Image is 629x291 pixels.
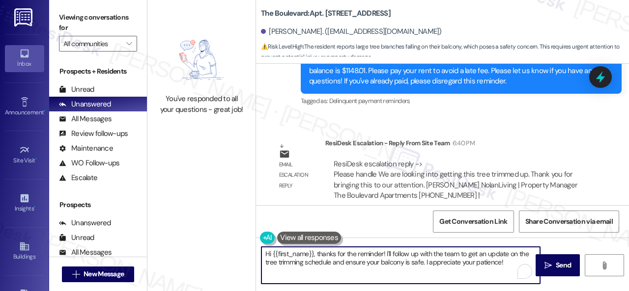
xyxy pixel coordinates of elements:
a: Insights • [5,190,44,216]
div: Unread [59,233,94,243]
span: : The resident reports large tree branches falling on their balcony, which poses a safety concern... [261,42,629,63]
button: Send [536,254,580,276]
div: Prospects [49,200,147,210]
div: ResiDesk Escalation - Reply From Site Team [325,138,592,152]
div: [PERSON_NAME]. ([EMAIL_ADDRESS][DOMAIN_NAME]) [261,26,442,37]
div: Escalate [59,173,97,183]
div: WO Follow-ups [59,158,119,168]
span: Send [556,260,571,270]
textarea: To enrich screen reader interactions, please activate Accessibility in Grammarly extension settings [261,247,540,284]
div: All Messages [59,247,112,258]
i:  [544,262,552,269]
span: Get Conversation Link [439,216,507,227]
i:  [600,262,608,269]
input: All communities [63,36,121,52]
a: Inbox [5,45,44,72]
div: Prospects + Residents [49,66,147,77]
div: Tagged as: [301,94,622,108]
div: Email escalation reply [279,159,317,191]
div: You've responded to all your questions - great job! [158,94,245,115]
span: New Message [84,269,124,279]
div: Unanswered [59,218,111,228]
button: Get Conversation Link [433,211,514,233]
span: Share Conversation via email [525,216,613,227]
div: Unanswered [59,99,111,109]
div: Review follow-ups [59,129,128,139]
button: New Message [62,266,135,282]
a: Site Visit • [5,142,44,168]
strong: ⚠️ Risk Level: High [261,43,303,51]
img: ResiDesk Logo [14,8,34,26]
span: • [35,156,37,162]
span: • [44,107,45,114]
div: All Messages [59,114,112,124]
div: Hi [PERSON_NAME], how are you? A friendly reminder that your rent is due and your current balance... [309,55,606,86]
div: ResiDesk escalation reply -> Please handle We are looking into getting this tree trimmed up. Than... [334,159,577,200]
b: The Boulevard: Apt. [STREET_ADDRESS] [261,8,391,19]
div: Unread [59,84,94,95]
div: 6:40 PM [450,138,475,148]
i:  [72,270,80,278]
button: Share Conversation via email [519,211,619,233]
div: Maintenance [59,143,113,154]
span: Delinquent payment reminders [329,97,410,105]
img: empty-state [163,31,240,89]
a: Buildings [5,238,44,265]
label: Viewing conversations for [59,10,137,36]
span: • [34,204,35,211]
i:  [126,40,132,48]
